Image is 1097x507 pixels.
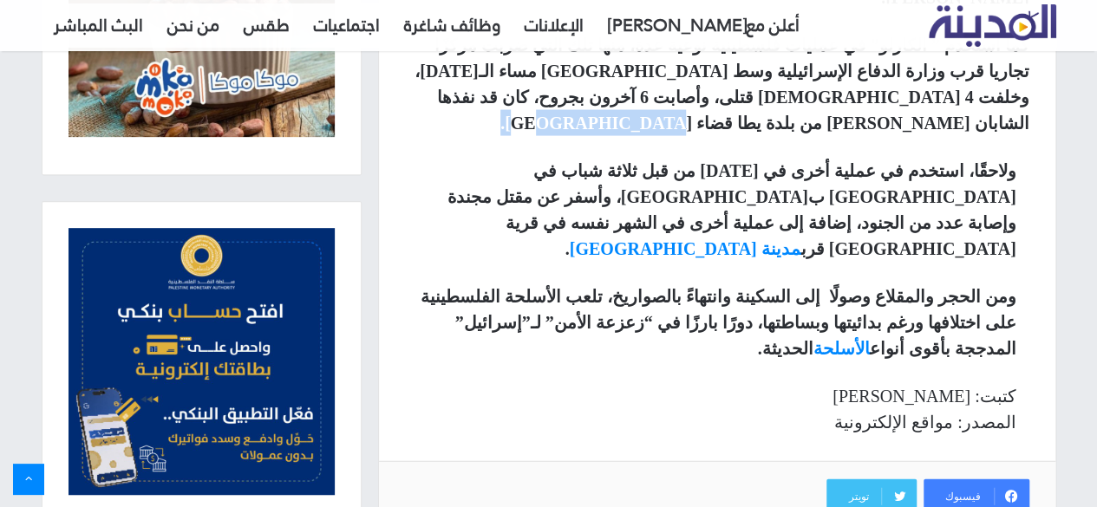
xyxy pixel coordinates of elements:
[418,383,1016,435] p: كتبت: [PERSON_NAME] المصدر: مواقع الإلكترونية
[447,161,1016,258] strong: ولاحقًا، استخدم في عملية أخرى في [DATE] من قبل ثلاثة شباب في [GEOGRAPHIC_DATA] ب[GEOGRAPHIC_DATA]...
[813,339,870,358] a: الأسلحة
[421,287,1016,358] strong: ومن الحجر والمقلاع وصولًا إلى السكينة وانتهاءً بالصواريخ، تلعب الأسلحة الفلسطينية على اختلافها ور...
[929,5,1056,48] a: تلفزيون المدينة
[826,488,882,505] span: تويتر
[929,4,1056,47] img: تلفزيون المدينة
[924,488,995,505] span: فيسبوك
[570,239,801,258] a: مدينة [GEOGRAPHIC_DATA]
